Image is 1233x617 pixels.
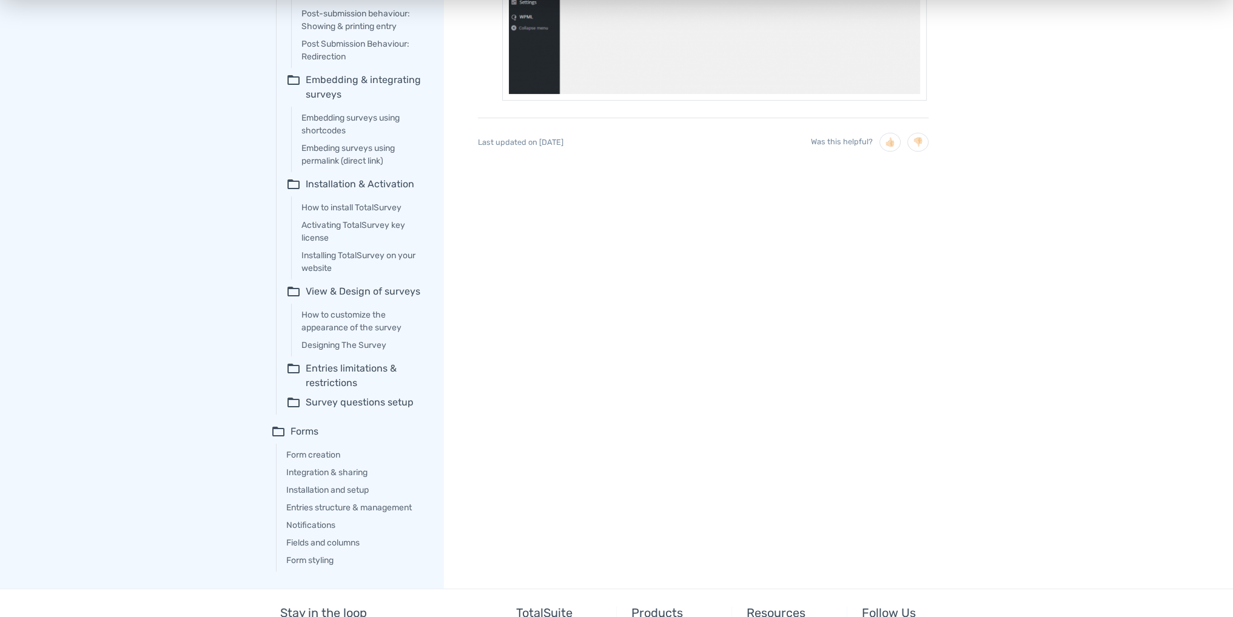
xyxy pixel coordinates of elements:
span: folder_open [286,73,301,102]
a: Embedding surveys using shortcodes [301,112,427,137]
a: How to customize the appearance of the survey [301,308,427,334]
a: How to install TotalSurvey [301,201,427,214]
a: Form styling [286,554,427,567]
a: Post Submission Behaviour: Redirection [301,38,427,63]
a: Form creation [286,449,427,461]
a: Embeding surveys using permalink (direct link) [301,142,427,167]
a: Entries structure & management [286,501,427,514]
a: Installation and setup [286,484,427,496]
summary: folder_openSurvey questions setup [286,395,427,410]
a: Installing TotalSurvey on your website [301,249,427,275]
span: folder_open [271,424,286,439]
div: Last updated on [DATE] [478,118,929,166]
a: Designing The Survey [301,339,427,352]
a: Fields and columns [286,536,427,549]
button: 👍🏻 [879,133,901,152]
summary: folder_openInstallation & Activation [286,177,427,192]
summary: folder_openEntries limitations & restrictions [286,361,427,390]
a: Notifications [286,519,427,532]
summary: folder_openForms [271,424,427,439]
a: Activating TotalSurvey key license [301,219,427,244]
a: Post-submission behaviour: Showing & printing entry [301,7,427,33]
span: folder_open [286,284,301,299]
span: folder_open [286,361,301,390]
a: Integration & sharing [286,466,427,479]
span: Was this helpful? [811,137,873,146]
summary: folder_openEmbedding & integrating surveys [286,73,427,102]
button: 👎🏻 [907,133,929,152]
summary: folder_openView & Design of surveys [286,284,427,299]
span: folder_open [286,177,301,192]
span: folder_open [286,395,301,410]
